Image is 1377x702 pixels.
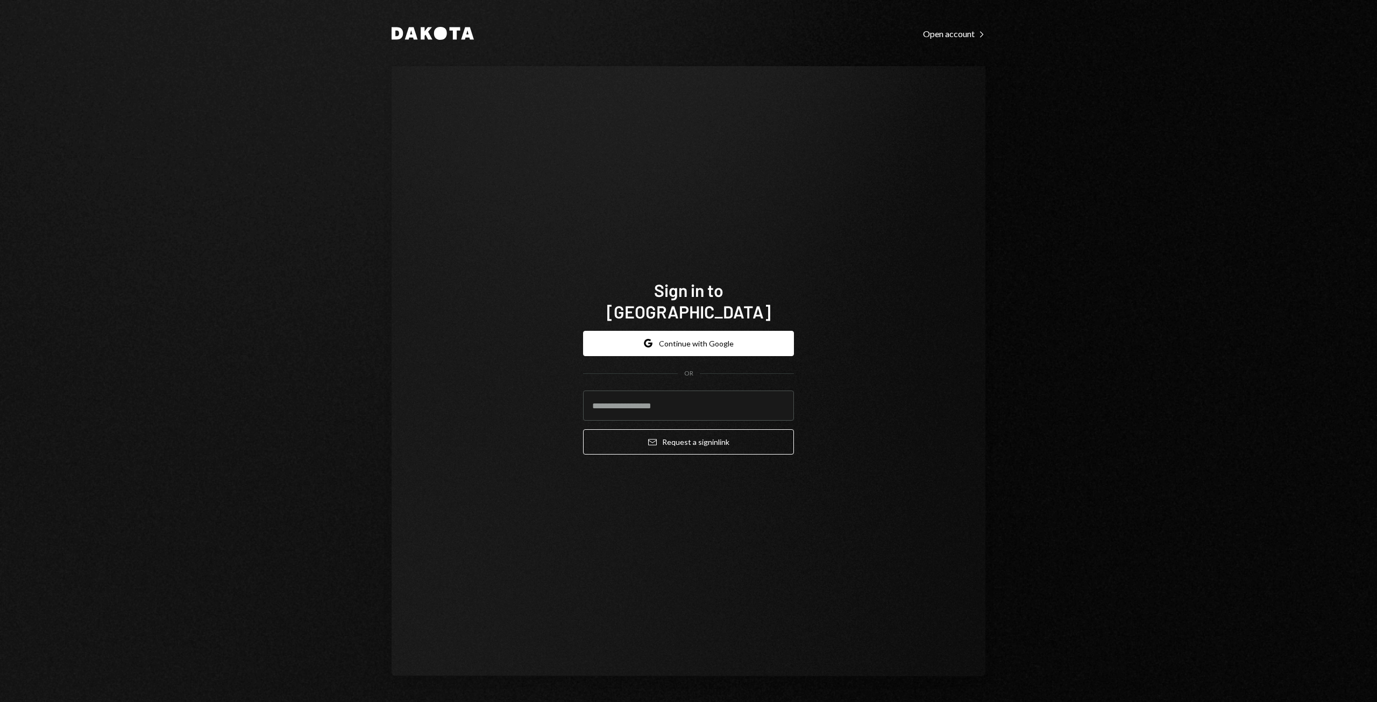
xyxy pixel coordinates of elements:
[583,331,794,356] button: Continue with Google
[684,369,693,378] div: OR
[772,399,785,412] keeper-lock: Open Keeper Popup
[923,29,985,39] div: Open account
[923,27,985,39] a: Open account
[583,429,794,455] button: Request a signinlink
[583,279,794,322] h1: Sign in to [GEOGRAPHIC_DATA]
